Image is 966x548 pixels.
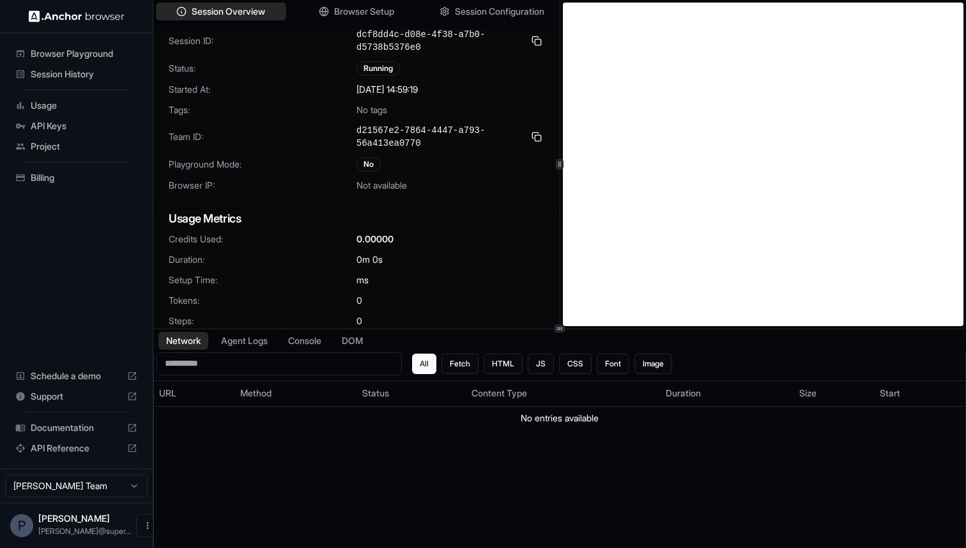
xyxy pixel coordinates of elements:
button: Image [634,354,672,374]
div: Schedule a demo [10,366,142,386]
div: Project [10,136,142,157]
span: [DATE] 14:59:19 [356,83,418,96]
span: Duration: [169,253,356,266]
img: Anchor Logo [29,10,125,22]
button: CSS [559,354,592,374]
button: Open menu [136,514,159,537]
span: No tags [356,104,387,116]
span: d21567e2-7864-4447-a793-56a413ea0770 [356,124,524,150]
span: Session Overview [192,5,265,18]
span: Playground Mode: [169,158,356,171]
span: Browser Playground [31,47,137,60]
button: All [412,354,436,374]
div: Duration [666,387,789,400]
div: API Keys [10,116,142,136]
span: ms [356,274,369,286]
td: No entries available [154,406,965,430]
span: Started At: [169,83,356,96]
span: Tags: [169,104,356,116]
span: Setup Time: [169,274,356,286]
div: Browser Playground [10,43,142,64]
div: Billing [10,168,142,188]
span: Session History [31,68,137,81]
h3: Usage Metrics [169,210,544,228]
span: Support [31,390,122,403]
div: Session History [10,64,142,84]
button: DOM [334,332,371,350]
button: Network [158,332,208,350]
span: Steps: [169,315,356,327]
div: Method [240,387,353,400]
span: Project [31,140,137,153]
span: 0 [356,315,362,327]
span: 0m 0s [356,253,383,266]
span: 0.00000 [356,233,394,246]
button: Console [280,332,329,350]
span: Tokens: [169,294,356,307]
div: Support [10,386,142,407]
button: Fetch [441,354,479,374]
div: Usage [10,95,142,116]
span: Pratyush Sahay [38,513,110,524]
span: Documentation [31,421,122,434]
span: dcf8dd4c-d08e-4f38-a7b0-d5738b5376e0 [356,28,524,54]
span: Schedule a demo [31,370,122,382]
button: HTML [484,354,523,374]
div: Size [799,387,870,400]
button: Font [597,354,629,374]
div: P [10,514,33,537]
button: Agent Logs [213,332,275,350]
span: Browser IP: [169,179,356,192]
span: Session Configuration [455,5,544,18]
span: Team ID: [169,130,356,143]
div: Start [880,387,960,400]
span: 0 [356,294,362,307]
span: Status: [169,62,356,75]
span: Usage [31,99,137,112]
span: API Keys [31,120,137,132]
div: Documentation [10,418,142,438]
span: Credits Used: [169,233,356,246]
span: API Reference [31,442,122,455]
span: Browser Setup [334,5,394,18]
div: Status [362,387,461,400]
div: Running [356,61,400,75]
button: JS [528,354,554,374]
span: Billing [31,171,137,184]
div: API Reference [10,438,142,458]
div: Content Type [471,387,655,400]
div: URL [159,387,230,400]
span: Session ID: [169,35,356,47]
span: pratyush@superproducer.ai [38,526,131,536]
div: No [356,157,381,171]
span: Not available [356,179,407,192]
